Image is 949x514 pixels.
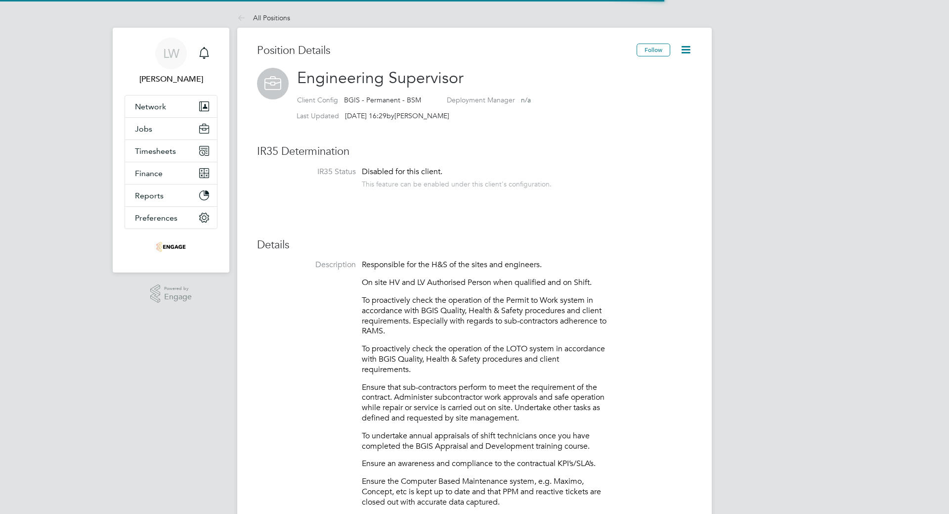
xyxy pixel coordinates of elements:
[125,239,217,255] a: Go to home page
[237,13,290,22] a: All Positions
[257,238,692,252] h3: Details
[297,111,339,120] label: Last Updated
[362,476,609,507] p: Ensure the Computer Based Maintenance system, e.g. Maximo, Concept, etc is kept up to date and th...
[135,124,152,134] span: Jobs
[135,146,176,156] span: Timesheets
[362,260,609,270] p: Responsible for the H&S of the sites and engineers.
[447,95,515,104] label: Deployment Manager
[344,95,421,104] span: BGIS - Permanent - BSM
[150,284,192,303] a: Powered byEngage
[113,28,229,273] nav: Main navigation
[257,260,356,270] label: Description
[394,111,449,120] span: [PERSON_NAME]
[125,38,217,85] a: LW[PERSON_NAME]
[362,167,442,177] span: Disabled for this client.
[362,278,609,288] p: On site HV and LV Authorised Person when qualified and on Shift.
[362,295,609,336] p: To proactively check the operation of the Permit to Work system in accordance with BGIS Quality, ...
[297,68,464,88] span: Engineering Supervisor
[297,111,449,120] div: by
[125,95,217,117] button: Network
[257,144,692,159] h3: IR35 Determination
[125,118,217,140] button: Jobs
[125,207,217,229] button: Preferences
[362,431,609,452] p: To undertake annual appraisals of shift technicians once you have completed the BGIS Appraisal an...
[164,293,192,301] span: Engage
[257,44,637,58] h3: Position Details
[637,44,670,56] button: Follow
[125,185,217,206] button: Reports
[135,169,163,178] span: Finance
[135,191,164,200] span: Reports
[521,95,531,104] span: n/a
[362,344,609,374] p: To proactively check the operation of the LOTO system in accordance with BGIS Quality, Health & S...
[125,140,217,162] button: Timesheets
[362,177,552,188] div: This feature can be enabled under this client's configuration.
[362,459,609,469] p: Ensure an awareness and compliance to the contractual KPI’s/SLA’s.
[135,213,177,223] span: Preferences
[156,239,186,255] img: serlimited-logo-retina.png
[125,73,217,85] span: Liam Wright
[345,111,387,120] span: [DATE] 16:29
[125,162,217,184] button: Finance
[164,284,192,293] span: Powered by
[297,95,338,104] label: Client Config
[257,167,356,177] label: IR35 Status
[135,102,166,111] span: Network
[163,47,179,60] span: LW
[362,382,609,423] p: Ensure that sub-contractors perform to meet the requirement of the contract. Administer subcontra...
